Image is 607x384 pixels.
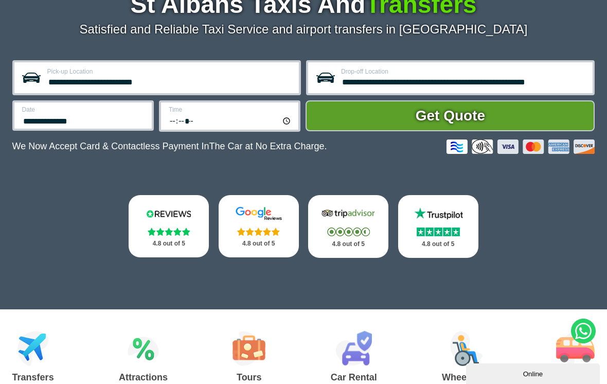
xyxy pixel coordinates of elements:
p: 4.8 out of 5 [319,238,377,251]
a: Google Stars 4.8 out of 5 [219,195,299,257]
img: Attractions [128,331,159,366]
h3: Tours [233,373,265,382]
img: Wheelchair [450,331,483,366]
img: Credit And Debit Cards [447,139,595,154]
img: Trustpilot [409,206,467,221]
h3: Wheelchair [442,373,491,382]
img: Minibus [556,331,595,366]
img: Stars [237,228,280,236]
img: Tripadvisor [319,206,377,221]
img: Reviews.io [140,206,198,221]
h3: Transfers [12,373,54,382]
label: Date [22,107,146,113]
p: 4.8 out of 5 [409,238,467,251]
p: 4.8 out of 5 [140,237,198,250]
p: 4.8 out of 5 [230,237,288,250]
h3: Car Rental [331,373,377,382]
label: Drop-off Location [341,68,586,75]
a: Reviews.io Stars 4.8 out of 5 [129,195,209,257]
a: Trustpilot Stars 4.8 out of 5 [398,195,478,258]
button: Get Quote [306,100,595,131]
p: Satisfied and Reliable Taxi Service and airport transfers in [GEOGRAPHIC_DATA] [12,22,595,37]
iframe: chat widget [466,361,602,384]
img: Car Rental [335,331,372,366]
span: The Car at No Extra Charge. [209,141,327,151]
img: Stars [327,228,370,236]
img: Google [230,206,288,221]
label: Time [169,107,292,113]
img: Tours [233,331,265,366]
label: Pick-up Location [47,68,293,75]
p: We Now Accept Card & Contactless Payment In [12,141,327,152]
img: Airport Transfers [17,331,49,366]
h3: Attractions [119,373,168,382]
img: Stars [417,228,460,236]
a: Tripadvisor Stars 4.8 out of 5 [308,195,388,258]
img: Stars [148,228,190,236]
